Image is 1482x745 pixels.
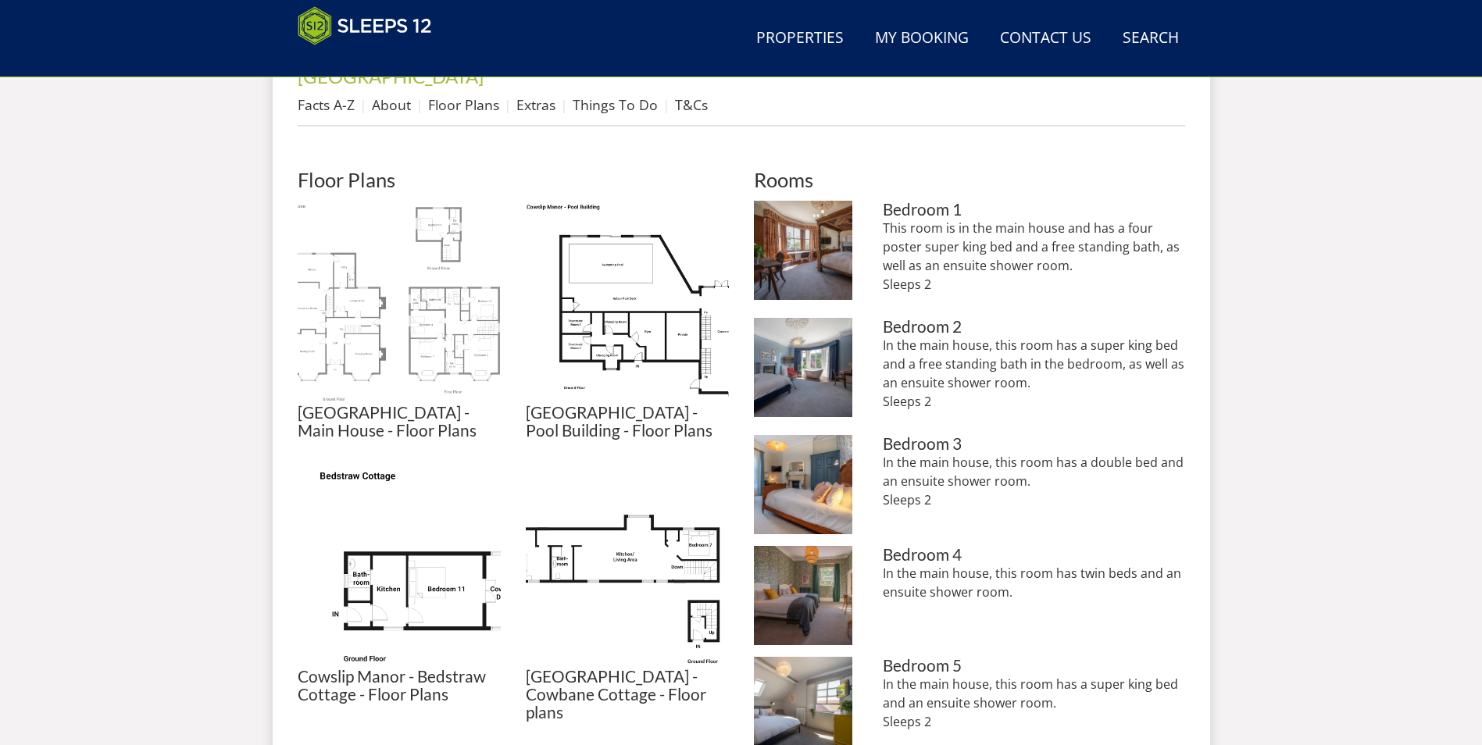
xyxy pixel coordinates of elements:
[526,668,729,722] h3: [GEOGRAPHIC_DATA] - Cowbane Cottage - Floor plans
[869,21,975,56] a: My Booking
[883,546,1184,564] h3: Bedroom 4
[290,55,454,68] iframe: Customer reviews powered by Trustpilot
[883,318,1184,336] h3: Bedroom 2
[298,201,501,404] img: Cowslip Manor - Main House - Floor Plans
[883,219,1184,294] p: This room is in the main house and has a four poster super king bed and a free standing bath, as ...
[883,657,1184,675] h3: Bedroom 5
[526,404,729,440] h3: [GEOGRAPHIC_DATA] - Pool Building - Floor Plans
[526,465,729,668] img: Cowslip Manor - Cowbane Cottage - Floor plans
[428,95,499,114] a: Floor Plans
[883,435,1184,453] h3: Bedroom 3
[754,169,1185,191] h2: Rooms
[372,95,411,114] a: About
[754,201,853,300] img: Bedroom 1
[994,21,1098,56] a: Contact Us
[573,95,658,114] a: Things To Do
[754,435,853,534] img: Bedroom 3
[675,95,708,114] a: T&Cs
[526,201,729,404] img: Cowslip Manor - Pool Building - Floor Plans
[298,169,729,191] h2: Floor Plans
[1116,21,1185,56] a: Search
[298,6,432,45] img: Sleeps 12
[750,21,850,56] a: Properties
[516,95,555,114] a: Extras
[298,668,501,704] h3: Cowslip Manor - Bedstraw Cottage - Floor Plans
[754,318,853,417] img: Bedroom 2
[298,95,355,114] a: Facts A-Z
[883,336,1184,411] p: In the main house, this room has a super king bed and a free standing bath in the bedroom, as wel...
[298,465,501,668] img: Cowslip Manor - Bedstraw Cottage - Floor Plans
[883,564,1184,601] p: In the main house, this room has twin beds and an ensuite shower room.
[298,404,501,440] h3: [GEOGRAPHIC_DATA] - Main House - Floor Plans
[883,675,1184,731] p: In the main house, this room has a super king bed and an ensuite shower room. Sleeps 2
[883,201,1184,219] h3: Bedroom 1
[754,546,853,645] img: Bedroom 4
[883,453,1184,509] p: In the main house, this room has a double bed and an ensuite shower room. Sleeps 2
